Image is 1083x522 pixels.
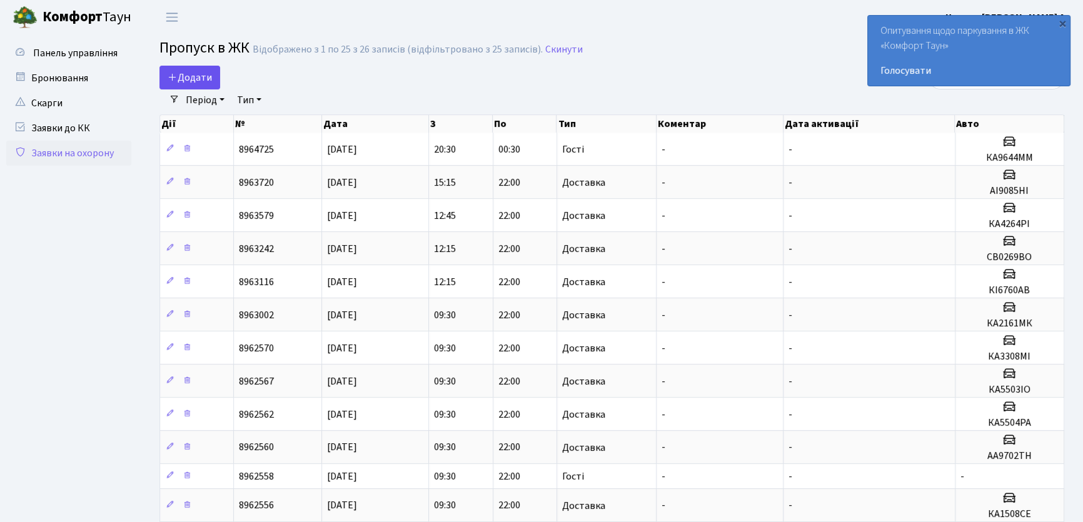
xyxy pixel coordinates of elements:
span: - [788,176,792,189]
h5: СВ0269ВО [960,251,1059,263]
span: Доставка [562,343,605,353]
button: Переключити навігацію [156,7,188,28]
span: 22:00 [498,499,520,513]
span: Доставка [562,501,605,511]
span: [DATE] [327,374,357,388]
a: Заявки на охорону [6,141,131,166]
span: [DATE] [327,176,357,189]
span: [DATE] [327,499,357,513]
th: Тип [557,115,656,133]
span: - [788,143,792,156]
img: logo.png [13,5,38,30]
span: [DATE] [327,275,357,289]
th: Дата активації [783,115,955,133]
span: 22:00 [498,275,520,289]
span: 09:30 [434,469,456,483]
span: Таун [43,7,131,28]
span: 8963720 [239,176,274,189]
a: Заявки до КК [6,116,131,141]
span: 20:30 [434,143,456,156]
h5: КА3308МІ [960,351,1059,363]
span: - [662,499,665,513]
span: 22:00 [498,408,520,421]
span: 22:00 [498,242,520,256]
h5: КА5504РА [960,417,1059,429]
a: Період [181,89,229,111]
span: - [662,308,665,322]
a: Бронювання [6,66,131,91]
span: - [960,469,964,483]
span: - [788,341,792,355]
h5: АА9702ТН [960,450,1059,462]
span: 22:00 [498,469,520,483]
span: [DATE] [327,242,357,256]
div: Відображено з 1 по 25 з 26 записів (відфільтровано з 25 записів). [253,44,543,56]
span: - [788,441,792,454]
span: Пропуск в ЖК [159,37,249,59]
span: 8962562 [239,408,274,421]
span: - [662,143,665,156]
h5: КА1508СЕ [960,508,1059,520]
span: 8963579 [239,209,274,223]
div: × [1056,17,1069,29]
span: Доставка [562,409,605,419]
span: Доставка [562,178,605,188]
span: [DATE] [327,308,357,322]
span: - [662,341,665,355]
span: 8963116 [239,275,274,289]
span: - [662,374,665,388]
h5: КА2161МК [960,318,1059,329]
span: 8962570 [239,341,274,355]
th: Коментар [657,115,783,133]
h5: АІ9085НІ [960,185,1059,197]
span: 22:00 [498,176,520,189]
span: Доставка [562,376,605,386]
span: 8964725 [239,143,274,156]
span: 12:15 [434,242,456,256]
span: - [662,242,665,256]
span: 22:00 [498,209,520,223]
span: 22:00 [498,308,520,322]
span: 8963002 [239,308,274,322]
a: Скинути [545,44,583,56]
span: [DATE] [327,209,357,223]
span: - [662,408,665,421]
span: 09:30 [434,341,456,355]
span: Панель управління [33,46,118,60]
span: 22:00 [498,374,520,388]
span: [DATE] [327,143,357,156]
span: Доставка [562,443,605,453]
span: [DATE] [327,341,357,355]
th: Дії [160,115,234,133]
a: Тип [232,89,266,111]
span: 09:30 [434,441,456,454]
a: Додати [159,66,220,89]
h5: КА4264РІ [960,218,1059,230]
span: 12:45 [434,209,456,223]
span: - [788,209,792,223]
th: Дата [322,115,430,133]
span: - [788,499,792,513]
h5: КА9644ММ [960,152,1059,164]
span: Доставка [562,310,605,320]
h5: КІ6760АВ [960,284,1059,296]
a: Панель управління [6,41,131,66]
th: № [234,115,322,133]
span: - [662,275,665,289]
span: 15:15 [434,176,456,189]
a: Голосувати [880,63,1057,78]
span: - [662,176,665,189]
span: 8963242 [239,242,274,256]
span: Доставка [562,244,605,254]
span: - [788,374,792,388]
span: 09:30 [434,499,456,513]
span: 12:15 [434,275,456,289]
th: Авто [955,115,1064,133]
a: Цитрус [PERSON_NAME] А. [945,10,1068,25]
span: 8962560 [239,441,274,454]
th: З [429,115,493,133]
span: [DATE] [327,441,357,454]
span: Доставка [562,211,605,221]
span: - [662,441,665,454]
b: Цитрус [PERSON_NAME] А. [945,11,1068,24]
